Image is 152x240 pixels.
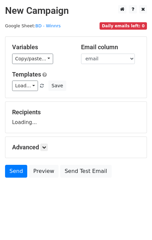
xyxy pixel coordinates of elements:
a: Copy/paste... [12,54,53,64]
a: Daily emails left: 0 [100,23,147,28]
h5: Variables [12,43,71,51]
a: Send Test Email [60,165,111,178]
span: Daily emails left: 0 [100,22,147,30]
button: Save [48,81,66,91]
h5: Recipients [12,109,140,116]
div: Loading... [12,109,140,126]
a: BD - Winnrs [35,23,61,28]
small: Google Sheet: [5,23,61,28]
a: Templates [12,71,41,78]
h5: Advanced [12,144,140,151]
h5: Email column [81,43,140,51]
a: Preview [29,165,59,178]
a: Load... [12,81,38,91]
h2: New Campaign [5,5,147,17]
a: Send [5,165,27,178]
